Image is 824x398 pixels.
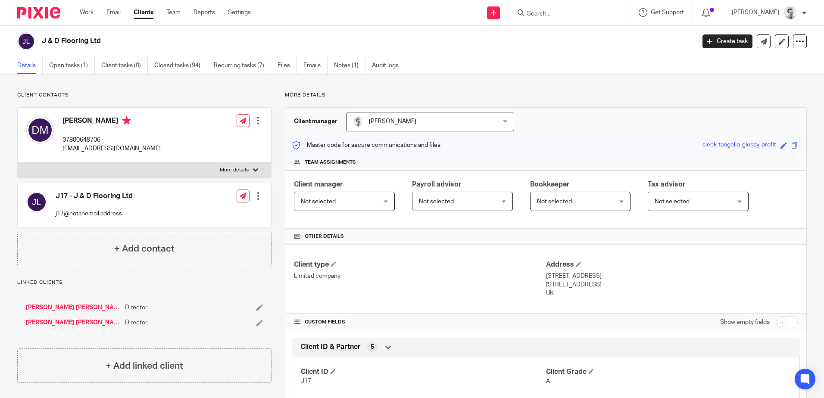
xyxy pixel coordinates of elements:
img: svg%3E [26,116,54,144]
a: Closed tasks (94) [154,57,207,74]
h4: CUSTOM FIELDS [294,319,546,326]
a: Files [278,57,297,74]
a: Reports [194,8,215,17]
span: A [546,378,550,384]
p: UK [546,289,798,298]
span: Director [125,318,147,327]
a: Settings [228,8,251,17]
h4: + Add contact [114,242,175,255]
i: Primary [122,116,131,125]
span: Director [125,303,147,312]
h4: Address [546,260,798,269]
a: Audit logs [372,57,405,74]
a: Email [106,8,121,17]
p: j17@notanemail.address [56,209,133,218]
h4: Client ID [301,367,546,376]
span: Bookkeeper [530,181,570,188]
span: Not selected [655,199,690,205]
img: Andy_2025.jpg [783,6,797,20]
label: Show empty fields [720,318,770,326]
span: Get Support [651,9,684,16]
span: J17 [301,378,311,384]
h4: + Add linked client [106,359,183,373]
span: Client ID & Partner [300,342,361,351]
a: Emails [303,57,328,74]
a: Team [166,8,181,17]
p: More details [285,92,807,99]
a: Client tasks (0) [101,57,148,74]
a: Recurring tasks (7) [214,57,271,74]
span: Tax advisor [648,181,686,188]
h4: J17 - J & D Flooring Ltd [56,192,133,201]
span: Not selected [537,199,572,205]
h3: Client manager [294,117,337,126]
span: Team assignments [305,159,356,166]
p: Client contacts [17,92,272,99]
a: [PERSON_NAME] [PERSON_NAME] [26,318,121,327]
p: [STREET_ADDRESS] [546,280,798,289]
span: Not selected [419,199,454,205]
img: Pixie [17,7,60,19]
h4: Client Grade [546,367,791,376]
img: svg%3E [17,32,35,50]
a: Create task [702,34,752,48]
span: Payroll advisor [412,181,462,188]
a: Clients [134,8,153,17]
img: svg%3E [26,192,47,212]
span: Client manager [294,181,343,188]
span: 5 [371,343,374,351]
p: [EMAIL_ADDRESS][DOMAIN_NAME] [62,144,161,153]
a: Open tasks (1) [49,57,95,74]
a: Work [80,8,94,17]
p: Master code for secure communications and files [292,141,440,149]
div: sleek-tangello-glossy-profit [702,140,776,150]
h2: J & D Flooring Ltd [42,37,560,46]
span: [PERSON_NAME] [369,118,416,124]
a: [PERSON_NAME] [PERSON_NAME] [26,303,121,312]
span: Not selected [301,199,336,205]
h4: Client type [294,260,546,269]
a: Notes (1) [334,57,365,74]
p: [STREET_ADDRESS] [546,272,798,280]
p: [PERSON_NAME] [732,8,779,17]
span: Other details [305,233,344,240]
h4: [PERSON_NAME] [62,116,161,127]
a: Details [17,57,43,74]
img: Andy_2025.jpg [353,116,363,127]
p: More details [220,167,249,174]
input: Search [526,10,604,18]
p: Linked clients [17,279,272,286]
p: 07800648706 [62,136,161,144]
p: Limited company [294,272,546,280]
